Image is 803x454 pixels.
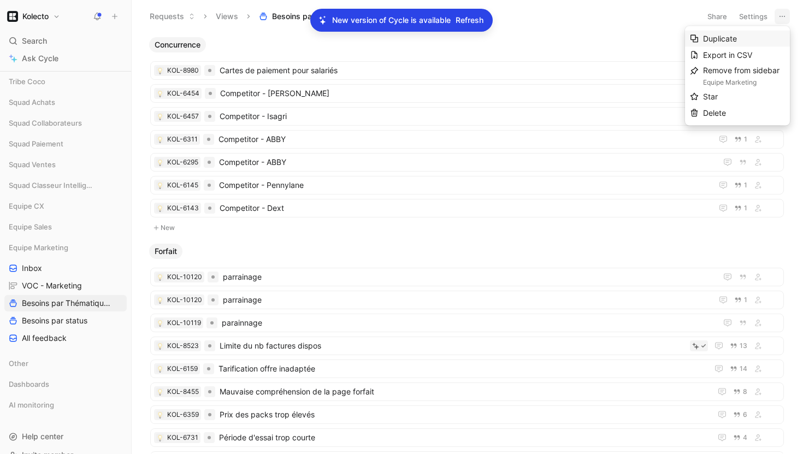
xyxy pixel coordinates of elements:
span: Export in CSV [703,50,752,60]
span: Star [703,92,718,101]
p: New version of Cycle is available [332,14,451,27]
span: Duplicate [703,34,737,43]
div: Remove from sidebar [703,64,785,88]
button: Refresh [455,13,484,27]
span: Delete [703,108,726,117]
div: Equipe Marketing [703,77,785,88]
span: Refresh [456,14,483,27]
